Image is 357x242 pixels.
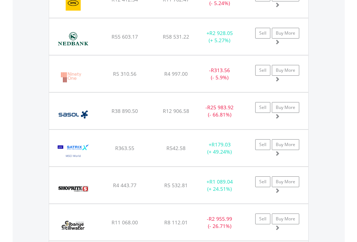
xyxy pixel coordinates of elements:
span: R313.56 [211,67,230,74]
img: EQU.ZA.NED.png [53,27,93,53]
img: EQU.ZA.SHP.png [53,176,93,202]
div: + (+ 24.51%) [197,178,242,193]
a: Sell [255,102,270,113]
span: R55 603.17 [112,33,138,40]
img: EQU.ZA.STXWDM.png [53,139,94,164]
span: R1 089.04 [209,178,233,185]
a: Sell [255,65,270,76]
span: R5 532.81 [164,182,188,189]
a: Buy More [272,139,299,150]
span: R58 531.22 [163,33,189,40]
span: R8 112.01 [164,219,188,226]
span: R2 928.05 [209,30,233,36]
span: R179.03 [212,141,231,148]
a: Sell [255,176,270,187]
a: Buy More [272,65,299,76]
a: Buy More [272,176,299,187]
div: - (- 5.9%) [197,67,242,81]
a: Sell [255,139,270,150]
img: EQU.ZA.SSW.png [53,213,93,239]
span: R2 955.99 [209,215,232,222]
div: + (+ 5.27%) [197,30,242,44]
a: Sell [255,214,270,224]
span: R5 310.56 [113,70,136,77]
div: + (+ 49.24%) [197,141,242,155]
span: R4 997.00 [164,70,188,77]
div: - (- 26.71%) [197,215,242,230]
span: R4 443.77 [113,182,136,189]
span: R25 983.92 [207,104,234,111]
a: Buy More [272,214,299,224]
a: Buy More [272,28,299,39]
span: R363.55 [115,145,134,151]
img: EQU.ZA.SOL.png [53,102,93,127]
a: Buy More [272,102,299,113]
div: - (- 66.81%) [197,104,242,118]
span: R542.58 [166,145,186,151]
img: EQU.ZA.N91.png [53,65,89,90]
a: Sell [255,28,270,39]
span: R11 068.00 [112,219,138,226]
span: R38 890.50 [112,107,138,114]
span: R12 906.58 [163,107,189,114]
